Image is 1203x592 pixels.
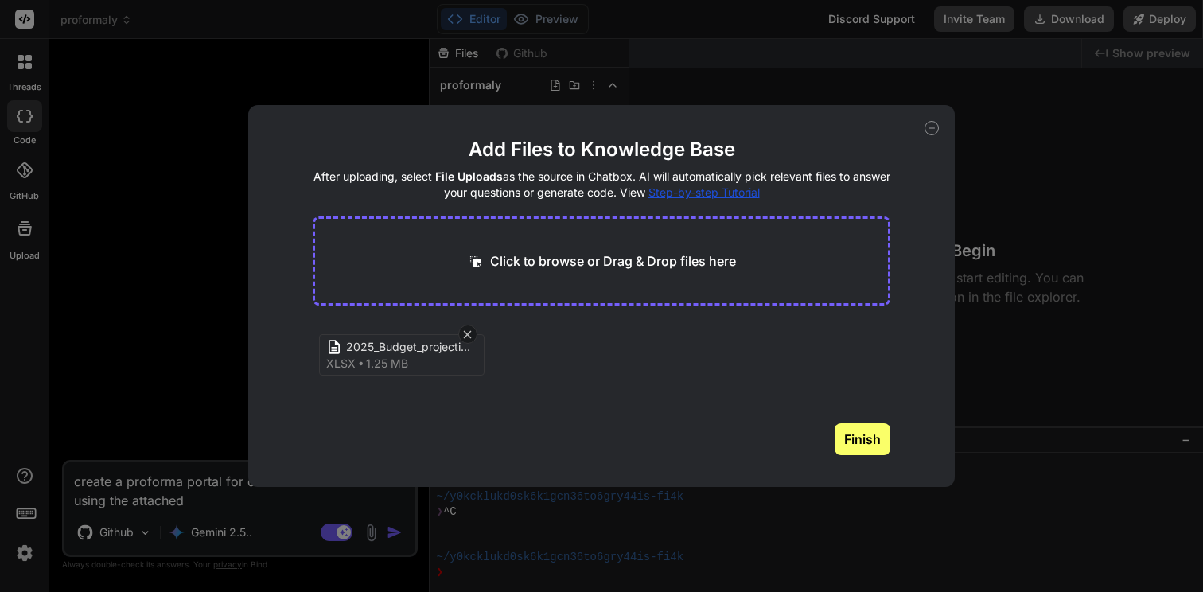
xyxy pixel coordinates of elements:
[346,339,473,356] span: 2025_Budget_projections_N4MA
[835,423,890,455] button: Finish
[490,251,736,271] p: Click to browse or Drag & Drop files here
[326,356,356,372] span: xlsx
[648,185,760,199] span: Step-by-step Tutorial
[435,169,503,183] span: File Uploads
[366,356,408,372] span: 1.25 MB
[313,169,891,201] h4: After uploading, select as the source in Chatbox. AI will automatically pick relevant files to an...
[313,137,891,162] h2: Add Files to Knowledge Base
